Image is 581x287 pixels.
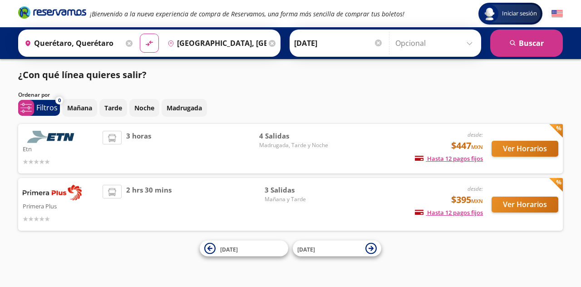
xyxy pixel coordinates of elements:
[21,32,123,54] input: Buscar Origen
[90,10,404,18] em: ¡Bienvenido a la nueva experiencia de compra de Reservamos, una forma más sencilla de comprar tus...
[18,68,147,82] p: ¿Con qué línea quieres salir?
[104,103,122,113] p: Tarde
[200,241,288,257] button: [DATE]
[23,131,82,143] img: Etn
[126,185,172,224] span: 2 hrs 30 mins
[492,197,558,213] button: Ver Horarios
[468,185,483,193] em: desde:
[395,32,477,54] input: Opcional
[451,139,483,153] span: $447
[134,103,154,113] p: Noche
[498,9,541,18] span: Iniciar sesión
[551,8,563,20] button: English
[23,143,98,154] p: Etn
[468,131,483,139] em: desde:
[162,99,207,117] button: Madrugada
[259,131,328,141] span: 4 Salidas
[62,99,97,117] button: Mañana
[293,241,381,257] button: [DATE]
[471,143,483,150] small: MXN
[415,208,483,217] span: Hasta 12 pagos fijos
[167,103,202,113] p: Madrugada
[259,141,328,149] span: Madrugada, Tarde y Noche
[129,99,159,117] button: Noche
[36,102,58,113] p: Filtros
[18,100,60,116] button: 0Filtros
[451,193,483,207] span: $395
[18,5,86,19] i: Brand Logo
[126,131,151,167] span: 3 horas
[220,245,238,253] span: [DATE]
[23,185,82,200] img: Primera Plus
[23,200,98,211] p: Primera Plus
[471,198,483,204] small: MXN
[58,97,61,104] span: 0
[18,5,86,22] a: Brand Logo
[297,245,315,253] span: [DATE]
[164,32,266,54] input: Buscar Destino
[265,195,328,203] span: Mañana y Tarde
[18,91,50,99] p: Ordenar por
[490,30,563,57] button: Buscar
[415,154,483,163] span: Hasta 12 pagos fijos
[294,32,383,54] input: Elegir Fecha
[99,99,127,117] button: Tarde
[492,141,558,157] button: Ver Horarios
[67,103,92,113] p: Mañana
[265,185,328,195] span: 3 Salidas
